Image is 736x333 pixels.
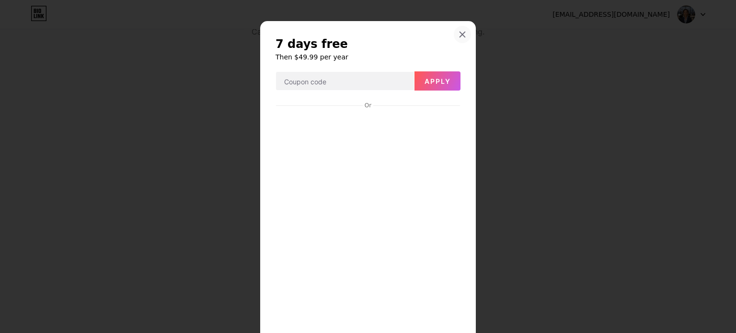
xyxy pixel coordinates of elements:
span: 7 days free [276,36,348,52]
button: Apply [414,71,460,91]
span: Apply [425,77,451,85]
input: Coupon code [276,72,414,91]
div: Or [363,102,373,109]
h6: Then $49.99 per year [276,52,460,62]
